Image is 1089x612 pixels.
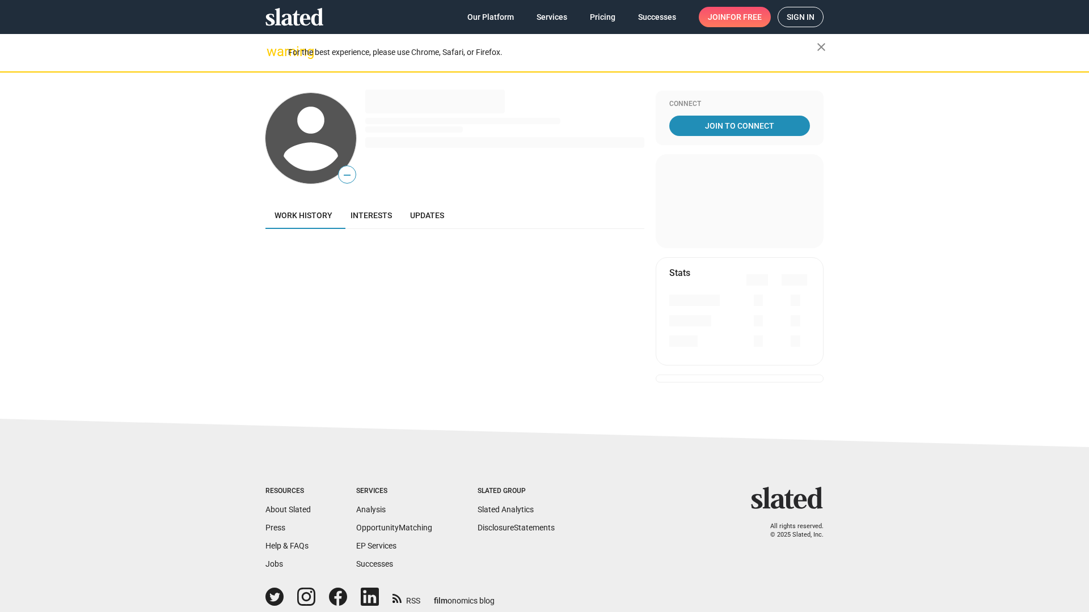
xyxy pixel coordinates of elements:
div: Services [356,487,432,496]
a: EP Services [356,541,396,550]
span: film [434,596,448,605]
div: Resources [265,487,311,496]
a: Services [527,7,576,27]
a: OpportunityMatching [356,523,432,532]
span: for free [726,7,762,27]
a: About Slated [265,505,311,514]
span: Updates [410,211,444,220]
span: Sign in [787,7,814,27]
a: Work history [265,202,341,229]
a: Updates [401,202,453,229]
a: Successes [356,559,393,568]
a: filmonomics blog [434,586,495,606]
a: Our Platform [458,7,523,27]
a: RSS [392,589,420,606]
span: Services [537,7,567,27]
span: Pricing [590,7,615,27]
a: Slated Analytics [478,505,534,514]
mat-icon: warning [267,45,280,58]
div: Slated Group [478,487,555,496]
mat-card-title: Stats [669,267,690,279]
a: Sign in [778,7,824,27]
a: Press [265,523,285,532]
span: Successes [638,7,676,27]
a: Jobs [265,559,283,568]
a: Pricing [581,7,624,27]
span: Our Platform [467,7,514,27]
div: Connect [669,100,810,109]
a: Joinfor free [699,7,771,27]
a: Join To Connect [669,116,810,136]
span: Interests [351,211,392,220]
span: Join To Connect [672,116,808,136]
p: All rights reserved. © 2025 Slated, Inc. [758,522,824,539]
a: DisclosureStatements [478,523,555,532]
a: Interests [341,202,401,229]
span: Work history [275,211,332,220]
a: Successes [629,7,685,27]
span: — [339,168,356,182]
a: Help & FAQs [265,541,309,550]
mat-icon: close [814,40,828,54]
div: For the best experience, please use Chrome, Safari, or Firefox. [288,45,817,60]
a: Analysis [356,505,386,514]
span: Join [708,7,762,27]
